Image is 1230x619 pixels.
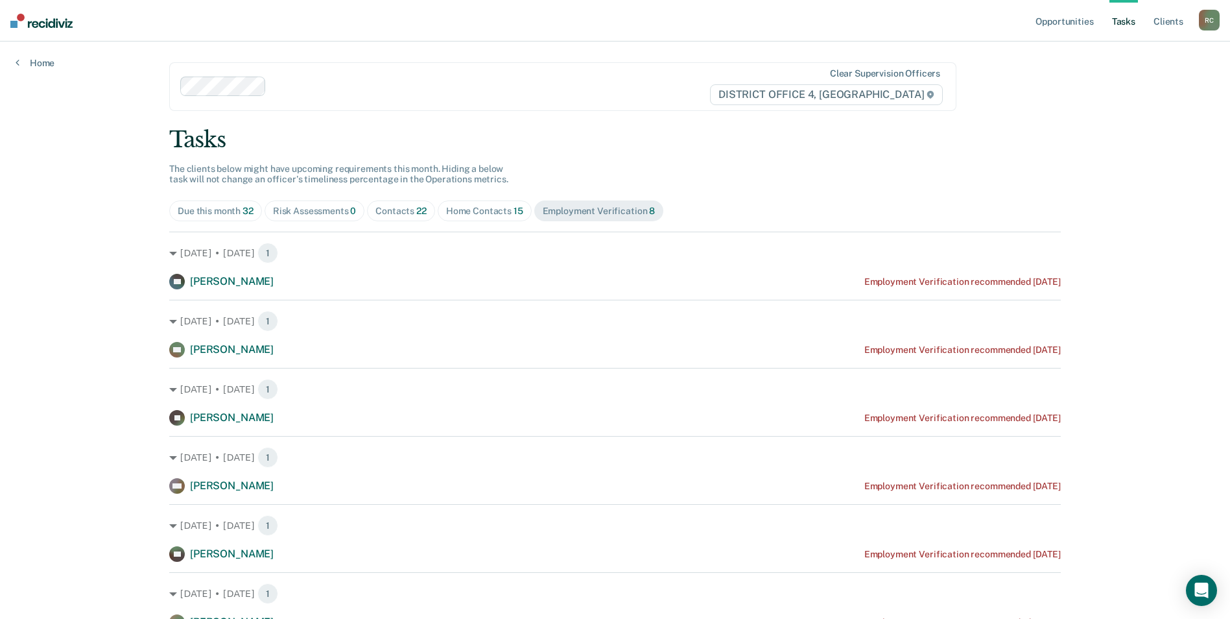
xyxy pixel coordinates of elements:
div: Employment Verification recommended [DATE] [864,481,1061,492]
span: [PERSON_NAME] [190,411,274,424]
div: Employment Verification recommended [DATE] [864,549,1061,560]
span: [PERSON_NAME] [190,275,274,287]
div: Employment Verification recommended [DATE] [864,345,1061,356]
div: [DATE] • [DATE] 1 [169,515,1061,536]
div: Due this month [178,206,254,217]
div: Employment Verification [543,206,656,217]
div: [DATE] • [DATE] 1 [169,583,1061,604]
span: 1 [257,447,278,468]
div: [DATE] • [DATE] 1 [169,447,1061,468]
div: Open Intercom Messenger [1186,575,1217,606]
span: [PERSON_NAME] [190,479,274,492]
a: Home [16,57,54,69]
span: [PERSON_NAME] [190,343,274,356]
div: Employment Verification recommended [DATE] [864,413,1061,424]
span: 1 [257,379,278,400]
span: 22 [416,206,427,216]
span: [PERSON_NAME] [190,548,274,560]
div: Tasks [169,127,1061,153]
div: Risk Assessments [273,206,357,217]
div: R C [1199,10,1220,30]
div: [DATE] • [DATE] 1 [169,311,1061,332]
span: 8 [649,206,655,216]
span: 1 [257,583,278,604]
div: Home Contacts [446,206,523,217]
div: [DATE] • [DATE] 1 [169,243,1061,263]
span: DISTRICT OFFICE 4, [GEOGRAPHIC_DATA] [710,84,943,105]
button: RC [1199,10,1220,30]
span: The clients below might have upcoming requirements this month. Hiding a below task will not chang... [169,164,508,185]
span: 1 [257,515,278,536]
div: [DATE] • [DATE] 1 [169,379,1061,400]
span: 15 [514,206,523,216]
span: 32 [242,206,254,216]
div: Clear supervision officers [830,68,940,79]
span: 1 [257,311,278,332]
span: 1 [257,243,278,263]
img: Recidiviz [10,14,73,28]
span: 0 [350,206,356,216]
div: Contacts [375,206,427,217]
div: Employment Verification recommended [DATE] [864,276,1061,287]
